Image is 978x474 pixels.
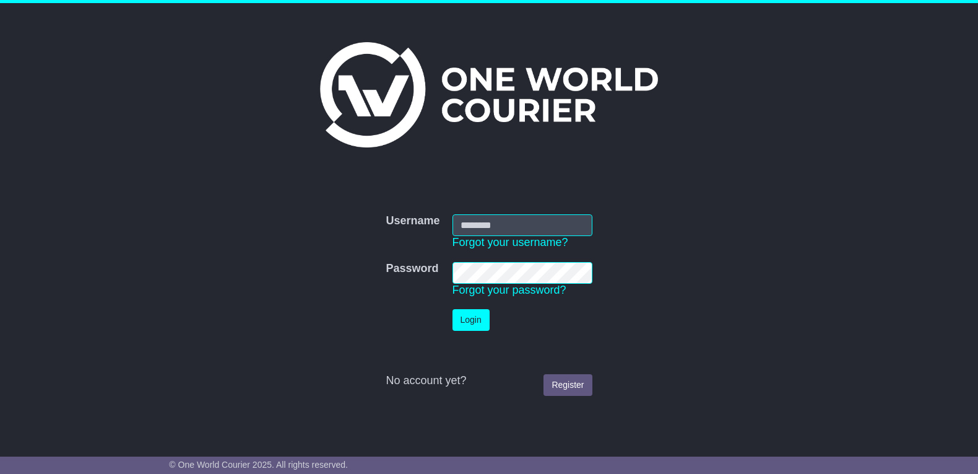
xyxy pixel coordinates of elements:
[386,262,438,276] label: Password
[452,236,568,248] a: Forgot your username?
[386,374,592,388] div: No account yet?
[386,214,439,228] label: Username
[452,309,490,331] button: Login
[452,284,566,296] a: Forgot your password?
[169,460,348,470] span: © One World Courier 2025. All rights reserved.
[543,374,592,396] a: Register
[320,42,658,147] img: One World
